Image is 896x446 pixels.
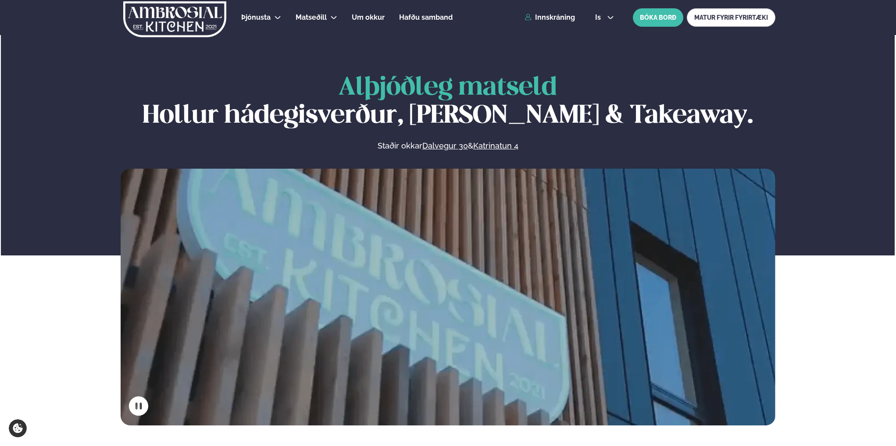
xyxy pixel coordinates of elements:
[121,74,775,130] h1: Hollur hádegisverður, [PERSON_NAME] & Takeaway.
[399,12,453,23] a: Hafðu samband
[633,8,683,27] button: BÓKA BORÐ
[241,12,271,23] a: Þjónusta
[352,13,385,21] span: Um okkur
[588,14,621,21] button: is
[687,8,775,27] a: MATUR FYRIR FYRIRTÆKI
[422,141,468,151] a: Dalvegur 30
[352,12,385,23] a: Um okkur
[339,76,557,100] span: Alþjóðleg matseld
[282,141,614,151] p: Staðir okkar &
[595,14,603,21] span: is
[241,13,271,21] span: Þjónusta
[525,14,575,21] a: Innskráning
[296,12,327,23] a: Matseðill
[399,13,453,21] span: Hafðu samband
[296,13,327,21] span: Matseðill
[122,1,227,37] img: logo
[473,141,518,151] a: Katrinatun 4
[9,419,27,437] a: Cookie settings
